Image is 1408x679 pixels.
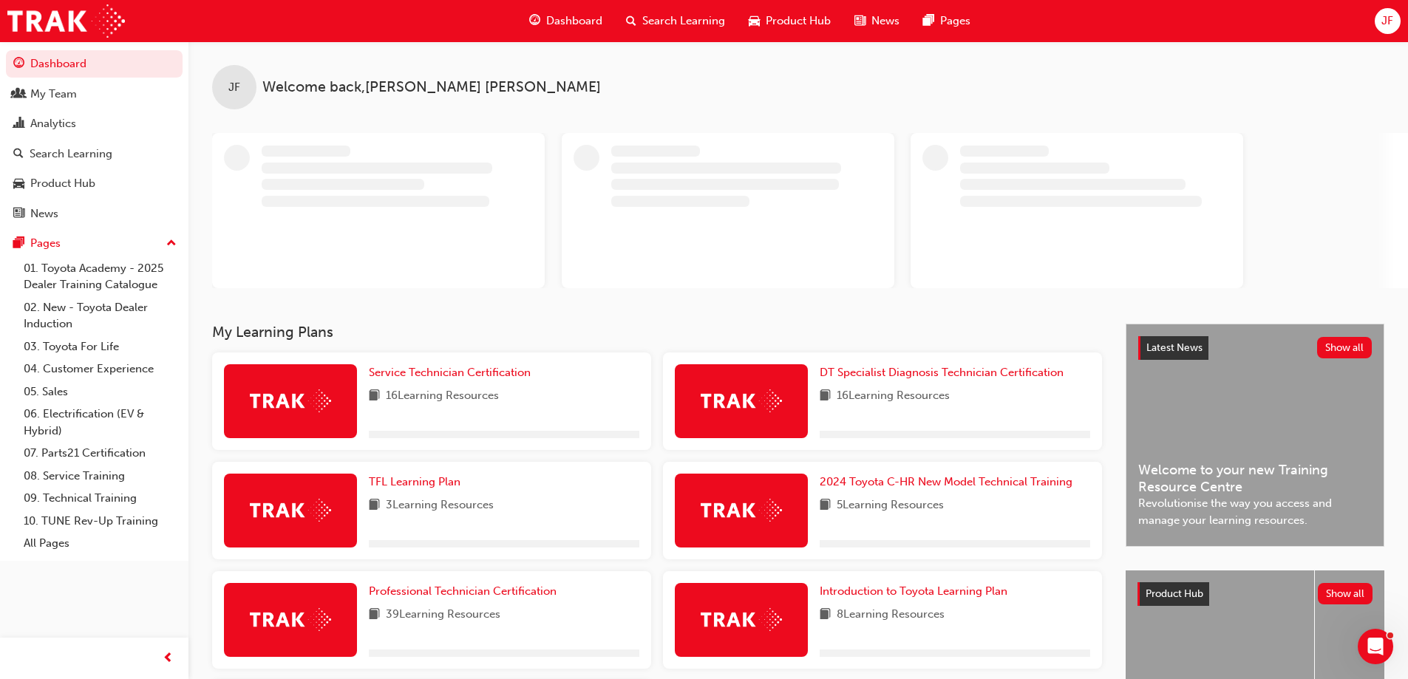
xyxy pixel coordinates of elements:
a: Analytics [6,110,183,137]
div: Analytics [30,115,76,132]
span: book-icon [369,497,380,515]
span: 16 Learning Resources [386,387,499,406]
span: book-icon [820,387,831,406]
span: Dashboard [546,13,602,30]
img: Trak [250,499,331,522]
span: news-icon [13,208,24,221]
div: News [30,205,58,222]
a: Dashboard [6,50,183,78]
div: Product Hub [30,175,95,192]
a: Introduction to Toyota Learning Plan [820,583,1013,600]
span: search-icon [626,12,636,30]
a: 09. Technical Training [18,487,183,510]
a: News [6,200,183,228]
span: book-icon [369,606,380,624]
span: News [871,13,899,30]
span: people-icon [13,88,24,101]
button: Show all [1317,337,1373,358]
button: Pages [6,230,183,257]
a: guage-iconDashboard [517,6,614,36]
a: Professional Technician Certification [369,583,562,600]
span: DT Specialist Diagnosis Technician Certification [820,366,1064,379]
a: Search Learning [6,140,183,168]
span: 3 Learning Resources [386,497,494,515]
img: Trak [701,499,782,522]
div: Search Learning [30,146,112,163]
div: My Team [30,86,77,103]
span: Product Hub [766,13,831,30]
img: Trak [250,389,331,412]
a: DT Specialist Diagnosis Technician Certification [820,364,1069,381]
span: Professional Technician Certification [369,584,557,598]
a: search-iconSearch Learning [614,6,737,36]
span: JF [1381,13,1393,30]
a: 2024 Toyota C-HR New Model Technical Training [820,474,1078,491]
a: 07. Parts21 Certification [18,442,183,465]
span: 16 Learning Resources [837,387,950,406]
span: Welcome to your new Training Resource Centre [1138,462,1372,495]
a: Product Hub [6,170,183,197]
span: 2024 Toyota C-HR New Model Technical Training [820,475,1072,488]
a: 02. New - Toyota Dealer Induction [18,296,183,335]
button: DashboardMy TeamAnalyticsSearch LearningProduct HubNews [6,47,183,230]
a: 04. Customer Experience [18,358,183,381]
a: Service Technician Certification [369,364,537,381]
span: news-icon [854,12,865,30]
a: TFL Learning Plan [369,474,466,491]
a: My Team [6,81,183,108]
a: Latest NewsShow all [1138,336,1372,360]
span: Latest News [1146,341,1203,354]
img: Trak [701,608,782,631]
span: Search Learning [642,13,725,30]
button: JF [1375,8,1401,34]
span: 8 Learning Resources [837,606,945,624]
span: 5 Learning Resources [837,497,944,515]
h3: My Learning Plans [212,324,1102,341]
a: 03. Toyota For Life [18,335,183,358]
span: chart-icon [13,117,24,131]
span: book-icon [820,606,831,624]
span: prev-icon [163,649,174,668]
span: Product Hub [1146,587,1203,600]
span: pages-icon [13,237,24,250]
img: Trak [250,608,331,631]
a: car-iconProduct Hub [737,6,843,36]
a: Latest NewsShow allWelcome to your new Training Resource CentreRevolutionise the way you access a... [1126,324,1384,547]
span: Welcome back , [PERSON_NAME] [PERSON_NAME] [262,79,601,96]
button: Show all [1318,583,1373,604]
span: search-icon [13,148,24,161]
span: guage-icon [13,58,24,71]
a: 05. Sales [18,381,183,403]
span: Pages [940,13,970,30]
span: Revolutionise the way you access and manage your learning resources. [1138,495,1372,528]
iframe: Intercom live chat [1358,629,1393,664]
span: up-icon [166,234,177,253]
a: All Pages [18,532,183,555]
span: book-icon [820,497,831,515]
img: Trak [7,4,125,38]
span: car-icon [749,12,760,30]
div: Pages [30,235,61,252]
span: car-icon [13,177,24,191]
a: 10. TUNE Rev-Up Training [18,510,183,533]
a: 06. Electrification (EV & Hybrid) [18,403,183,442]
a: 08. Service Training [18,465,183,488]
span: book-icon [369,387,380,406]
span: guage-icon [529,12,540,30]
a: news-iconNews [843,6,911,36]
span: TFL Learning Plan [369,475,460,488]
a: Product HubShow all [1137,582,1373,606]
span: 39 Learning Resources [386,606,500,624]
span: Introduction to Toyota Learning Plan [820,584,1007,598]
span: JF [228,79,240,96]
span: Service Technician Certification [369,366,531,379]
img: Trak [701,389,782,412]
a: 01. Toyota Academy - 2025 Dealer Training Catalogue [18,257,183,296]
a: pages-iconPages [911,6,982,36]
span: pages-icon [923,12,934,30]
